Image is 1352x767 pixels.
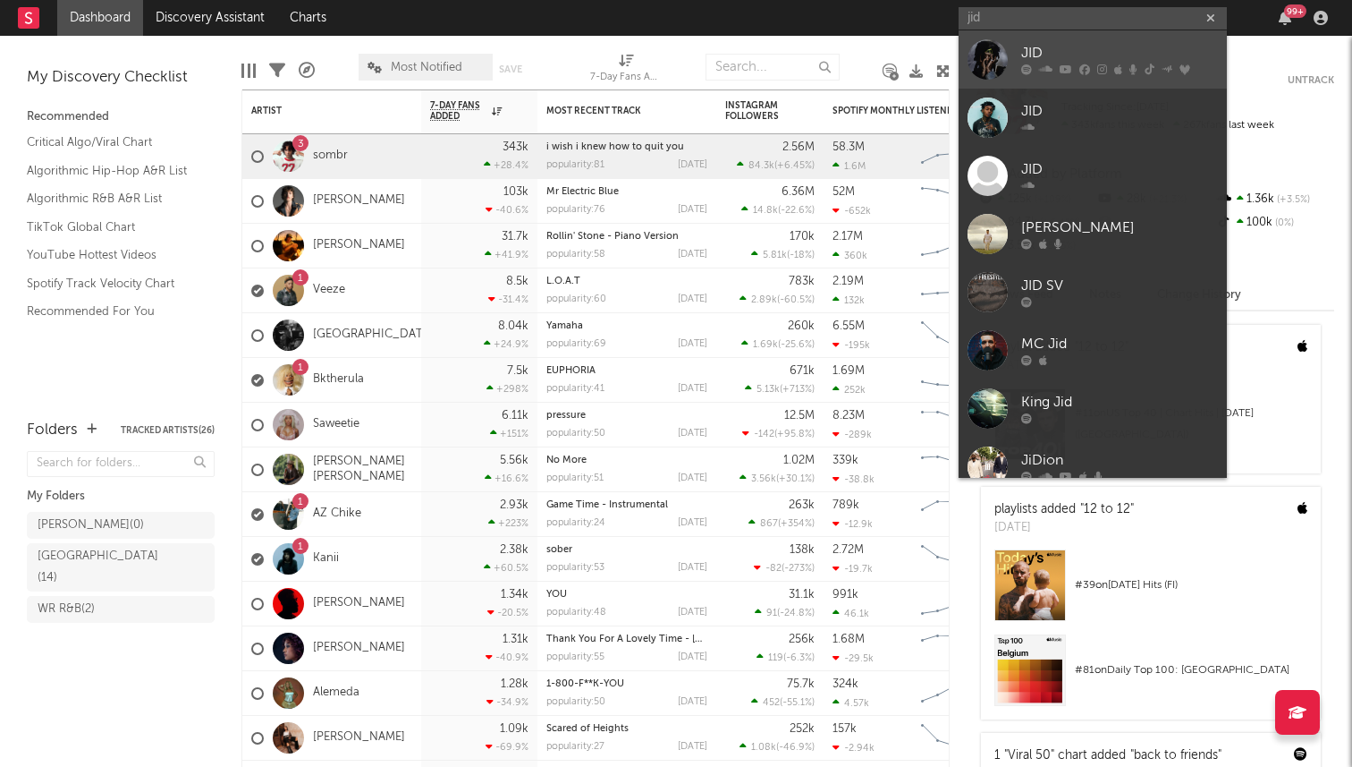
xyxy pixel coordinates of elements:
[1021,450,1218,472] div: JiDion
[27,67,215,89] div: My Discovery Checklist
[994,519,1134,537] div: [DATE]
[832,697,869,709] div: 4.57k
[27,302,197,321] a: Recommended For You
[789,634,815,645] div: 256k
[832,160,866,172] div: 1.6M
[790,723,815,735] div: 252k
[1279,11,1291,25] button: 99+
[546,277,707,286] div: L.O.A.T
[678,473,707,483] div: [DATE]
[546,652,604,662] div: popularity: 55
[913,626,993,671] svg: Chart title
[484,338,528,350] div: +24.9 %
[832,563,873,575] div: -19.7k
[790,365,815,377] div: 671k
[27,420,78,441] div: Folders
[959,205,1227,263] a: [PERSON_NAME]
[756,652,815,663] div: ( )
[299,45,315,97] div: A&R Pipeline
[507,365,528,377] div: 7.5k
[313,641,405,656] a: [PERSON_NAME]
[741,338,815,350] div: ( )
[790,231,815,243] div: 170k
[546,518,605,528] div: popularity: 24
[832,250,867,261] div: 360k
[678,160,707,170] div: [DATE]
[781,340,812,350] span: -25.6 %
[500,455,528,466] div: 5.56k
[678,384,707,394] div: [DATE]
[490,428,528,439] div: +151 %
[503,186,528,198] div: 103k
[313,551,339,567] a: Kanii
[546,366,707,376] div: EUPHORIA
[590,45,662,97] div: 7-Day Fans Added (7-Day Fans Added)
[486,204,528,216] div: -40.6 %
[27,217,197,237] a: TikTok Global Chart
[832,205,871,217] div: -652k
[832,499,859,511] div: 789k
[913,224,993,268] svg: Chart title
[751,743,776,753] span: 1.08k
[38,546,164,589] div: [GEOGRAPHIC_DATA] ( 14 )
[313,238,405,253] a: [PERSON_NAME]
[546,411,707,421] div: pressure
[486,652,528,663] div: -40.9 %
[501,678,528,690] div: 1.28k
[546,294,606,304] div: popularity: 60
[913,447,993,492] svg: Chart title
[27,486,215,507] div: My Folders
[779,743,812,753] span: -46.9 %
[590,67,662,89] div: 7-Day Fans Added (7-Day Fans Added)
[913,492,993,537] svg: Chart title
[781,519,812,529] span: +354 %
[748,161,774,171] span: 84.3k
[486,696,528,708] div: -34.9 %
[546,742,604,752] div: popularity: 27
[832,141,865,153] div: 58.3M
[546,473,604,483] div: popularity: 51
[832,518,873,530] div: -12.9k
[313,455,412,485] a: [PERSON_NAME] [PERSON_NAME]
[38,515,144,536] div: [PERSON_NAME] ( 0 )
[741,204,815,216] div: ( )
[832,186,855,198] div: 52M
[499,64,522,74] button: Save
[488,517,528,529] div: +223 %
[1021,159,1218,181] div: JID
[994,746,1221,765] div: 1 "Viral 50" chart added
[269,45,285,97] div: Filters
[1075,660,1307,681] div: # 81 on Daily Top 100: [GEOGRAPHIC_DATA]
[502,231,528,243] div: 31.7k
[739,741,815,753] div: ( )
[430,100,487,122] span: 7-Day Fans Added
[832,742,875,754] div: -2.94k
[313,193,405,209] a: [PERSON_NAME]
[913,403,993,447] svg: Chart title
[766,609,777,618] span: 91
[251,106,385,116] div: Artist
[787,678,815,690] div: 75.7k
[763,698,780,708] span: 452
[913,313,993,358] svg: Chart title
[739,294,815,305] div: ( )
[832,634,865,645] div: 1.68M
[546,429,605,439] div: popularity: 50
[546,321,707,331] div: Yamaha
[832,320,865,332] div: 6.55M
[789,499,815,511] div: 263k
[498,320,528,332] div: 8.04k
[768,653,783,663] span: 119
[485,249,528,260] div: +41.9 %
[832,544,864,556] div: 2.72M
[789,276,815,287] div: 783k
[777,430,812,439] span: +95.8 %
[546,545,707,555] div: sober
[546,205,605,215] div: popularity: 76
[913,268,993,313] svg: Chart title
[678,563,707,573] div: [DATE]
[753,206,778,216] span: 14.8k
[546,697,605,707] div: popularity: 50
[546,339,606,349] div: popularity: 69
[832,455,858,466] div: 339k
